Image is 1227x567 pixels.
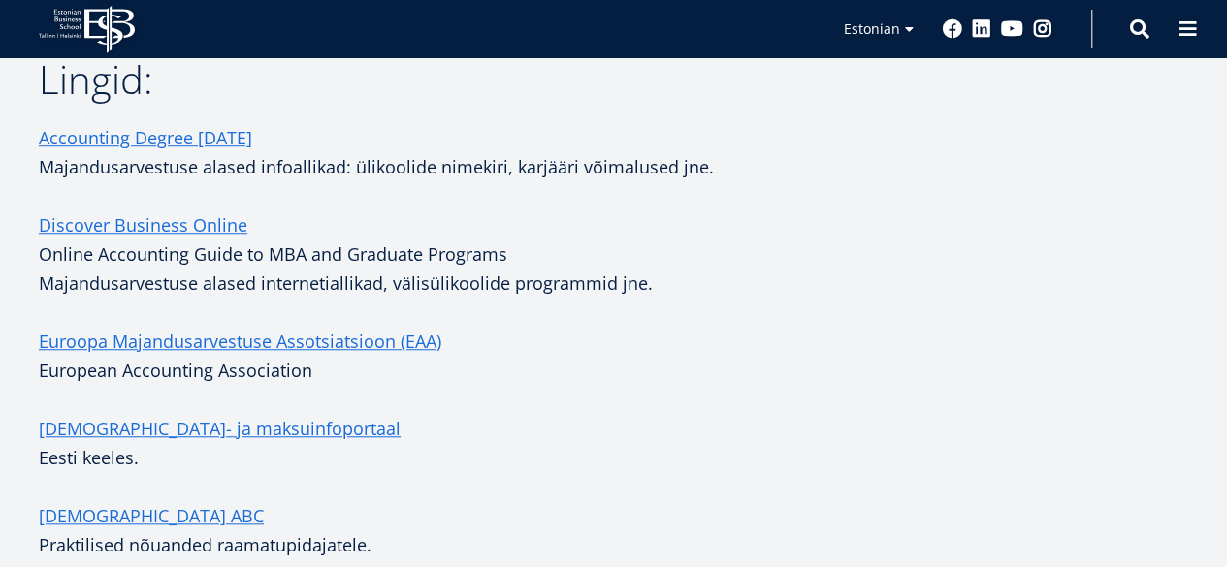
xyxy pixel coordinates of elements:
[39,501,264,530] a: [DEMOGRAPHIC_DATA] ABC
[39,414,401,443] a: [DEMOGRAPHIC_DATA]- ja maksuinfoportaal
[39,327,761,385] p: European Accounting Association
[39,55,761,104] h2: Lingid:
[972,19,991,39] a: Linkedin
[1001,19,1023,39] a: Youtube
[39,327,441,356] a: Euroopa Majandusarvestuse Assotsiatsioon (EAA)
[943,19,962,39] a: Facebook
[39,210,247,239] a: Discover Business Online
[39,210,761,298] p: Online Accounting Guide to MBA and Graduate Programs Majandusarvestuse alased internetiallikad, v...
[39,414,761,472] p: Eesti keeles.
[39,123,252,152] a: Accounting Degree [DATE]
[39,501,761,559] p: Praktilised nõuanded raamatupidajatele.
[1033,19,1052,39] a: Instagram
[39,123,761,181] p: Majandusarvestuse alased infoallikad: ülikoolide nimekiri, karjääri võimalused jne.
